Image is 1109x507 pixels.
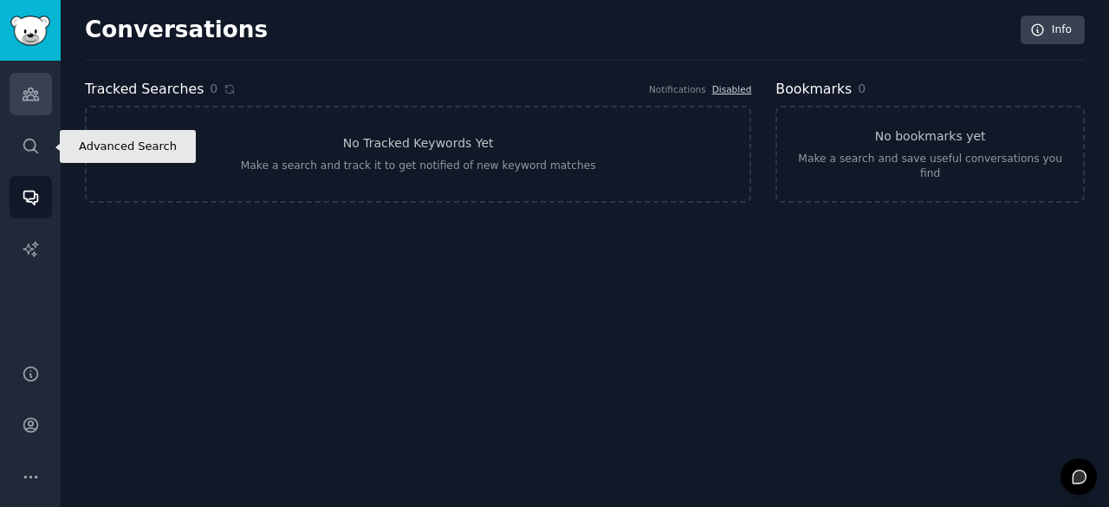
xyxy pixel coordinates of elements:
h2: Conversations [85,16,268,44]
h3: No bookmarks yet [875,127,986,146]
div: Make a search and save useful conversations you find [789,152,1071,182]
h3: No Tracked Keywords Yet [343,134,494,153]
div: Make a search and track it to get notified of new keyword matches [241,159,596,174]
img: GummySearch logo [10,16,50,46]
span: 0 [858,81,866,95]
a: Disabled [712,84,752,94]
h2: Tracked Searches [85,79,204,101]
a: No Tracked Keywords YetMake a search and track it to get notified of new keyword matches [85,106,751,203]
a: Info [1021,16,1085,45]
a: No bookmarks yetMake a search and save useful conversations you find [775,106,1085,203]
h2: Bookmarks [775,79,852,101]
div: Notifications [649,83,706,95]
span: 0 [210,80,217,98]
